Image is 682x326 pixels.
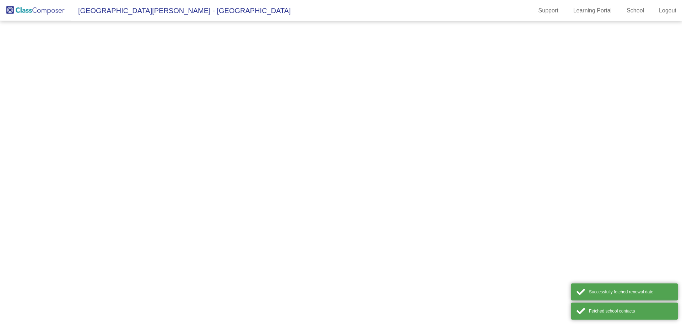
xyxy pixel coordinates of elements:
div: Fetched school contacts [589,308,672,314]
a: School [621,5,650,16]
span: [GEOGRAPHIC_DATA][PERSON_NAME] - [GEOGRAPHIC_DATA] [71,5,291,16]
a: Support [533,5,564,16]
a: Logout [653,5,682,16]
a: Learning Portal [568,5,618,16]
div: Successfully fetched renewal date [589,289,672,295]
